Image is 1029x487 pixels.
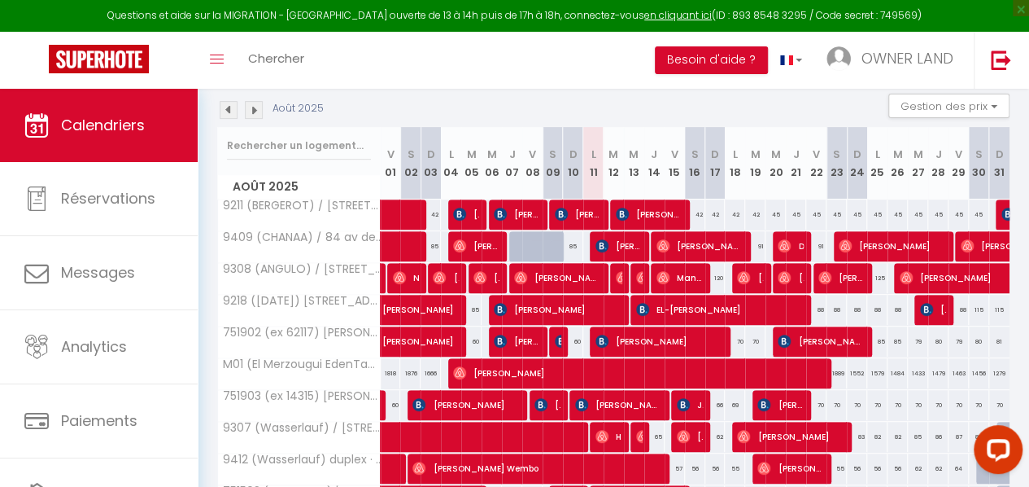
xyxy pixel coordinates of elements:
[705,200,726,230] div: 42
[494,326,539,357] span: [PERSON_NAME]
[656,262,702,293] span: Manjumol [PERSON_NAME]
[814,32,974,89] a: ... OWNER LAND
[705,263,726,293] div: 120
[908,454,928,484] div: 62
[818,262,864,293] span: [PERSON_NAME]
[955,147,962,162] abbr: V
[575,389,660,420] span: [PERSON_NAME]
[487,147,497,162] abbr: M
[629,147,639,162] abbr: M
[61,336,127,357] span: Analytics
[473,262,499,293] span: [PERSON_NAME]
[745,200,765,230] div: 42
[494,199,539,230] span: [PERSON_NAME]
[705,390,726,420] div: 66
[786,200,806,230] div: 45
[651,147,657,162] abbr: J
[847,390,867,420] div: 70
[381,358,401,388] div: 1818
[765,127,786,200] th: 20
[655,46,768,74] button: Besoin d'aide ?
[461,127,482,200] th: 05
[887,295,908,325] div: 88
[887,200,908,230] div: 45
[400,358,421,388] div: 1876
[969,327,989,357] div: 80
[449,147,454,162] abbr: L
[61,188,155,208] span: Réservations
[887,422,908,452] div: 82
[248,50,304,67] span: Chercher
[935,147,941,162] abbr: J
[806,127,826,200] th: 22
[948,200,969,230] div: 45
[677,389,703,420] span: Jalalodin [PERSON_NAME]
[509,147,516,162] abbr: J
[853,147,861,162] abbr: D
[412,453,653,484] span: [PERSON_NAME] Wembo
[386,147,394,162] abbr: V
[482,127,502,200] th: 06
[847,127,867,200] th: 24
[806,231,826,261] div: 91
[685,454,705,484] div: 56
[913,147,922,162] abbr: M
[847,295,867,325] div: 88
[892,147,902,162] abbr: M
[529,147,536,162] abbr: V
[745,127,765,200] th: 19
[989,127,1009,200] th: 31
[534,389,560,420] span: [PERSON_NAME]
[374,295,395,326] a: [PERSON_NAME]
[948,422,969,452] div: 87
[382,318,532,349] span: [PERSON_NAME]
[908,422,928,452] div: 85
[665,454,685,484] div: 57
[757,389,803,420] span: [PERSON_NAME]
[543,127,563,200] th: 09
[887,127,908,200] th: 26
[996,147,1004,162] abbr: D
[381,127,401,200] th: 01
[671,147,678,162] abbr: V
[374,263,382,294] a: Rutuja Lad
[218,175,380,199] span: Août 2025
[948,390,969,420] div: 70
[867,263,887,293] div: 125
[826,358,847,388] div: 1889
[867,295,887,325] div: 88
[569,147,577,162] abbr: D
[220,358,383,371] span: M01 (El Merzougui EdenTamaris Casablanca · Résidence avec [PERSON_NAME] pour 5 voyageurs
[514,262,599,293] span: [PERSON_NAME]Era
[806,200,826,230] div: 45
[467,147,477,162] abbr: M
[453,230,499,261] span: [PERSON_NAME]
[644,127,665,200] th: 14
[826,200,847,230] div: 45
[656,230,741,261] span: [PERSON_NAME]
[867,327,887,357] div: 85
[595,326,719,357] span: [PERSON_NAME]
[412,389,517,420] span: [PERSON_NAME]
[751,147,761,162] abbr: M
[847,200,867,230] div: 45
[636,262,643,293] span: [PERSON_NAME]
[765,200,786,230] div: 45
[778,326,862,357] span: [PERSON_NAME] Saa [PERSON_NAME]
[374,327,395,358] a: [PERSON_NAME]
[522,127,543,200] th: 08
[928,127,948,200] th: 28
[555,199,600,230] span: [PERSON_NAME]
[711,147,719,162] abbr: D
[453,358,811,388] span: [PERSON_NAME]
[61,262,135,283] span: Messages
[928,390,948,420] div: 70
[220,422,383,434] span: 9307 (Wasserlauf) / [STREET_ADDRESS] · 5 minutes en voiture du [GEOGRAPHIC_DATA]
[874,147,879,162] abbr: L
[616,199,681,230] span: [PERSON_NAME]
[745,327,765,357] div: 70
[867,200,887,230] div: 45
[595,230,641,261] span: [PERSON_NAME]
[847,358,867,388] div: 1552
[61,115,145,135] span: Calendriers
